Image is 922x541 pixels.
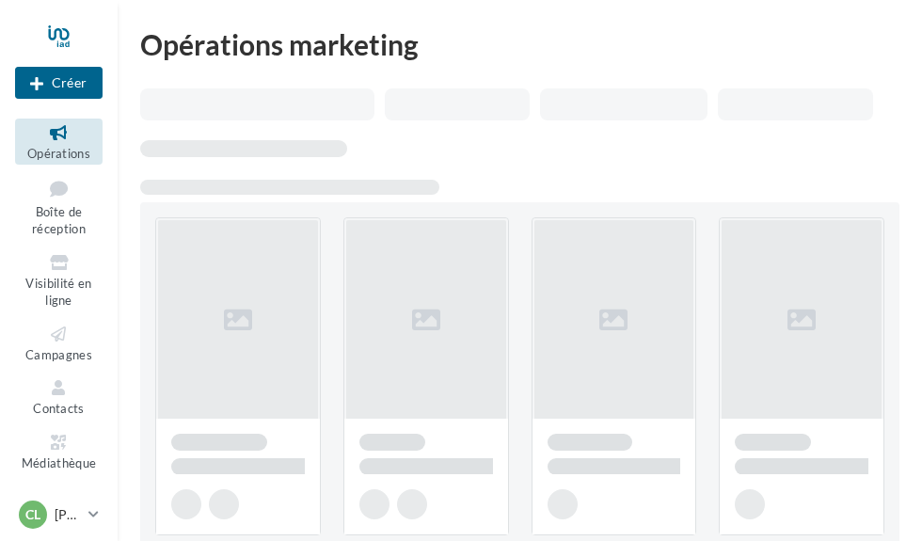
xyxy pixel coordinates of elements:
[15,67,103,99] div: Nouvelle campagne
[140,30,899,58] div: Opérations marketing
[15,172,103,241] a: Boîte de réception
[25,347,92,362] span: Campagnes
[33,401,85,416] span: Contacts
[55,505,81,524] p: [PERSON_NAME]
[15,248,103,312] a: Visibilité en ligne
[15,374,103,420] a: Contacts
[15,482,103,528] a: Calendrier
[15,67,103,99] button: Créer
[22,455,97,470] span: Médiathèque
[25,505,40,524] span: Cl
[15,428,103,474] a: Médiathèque
[15,320,103,366] a: Campagnes
[32,204,86,237] span: Boîte de réception
[15,497,103,533] a: Cl [PERSON_NAME]
[27,146,90,161] span: Opérations
[15,119,103,165] a: Opérations
[25,276,91,309] span: Visibilité en ligne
